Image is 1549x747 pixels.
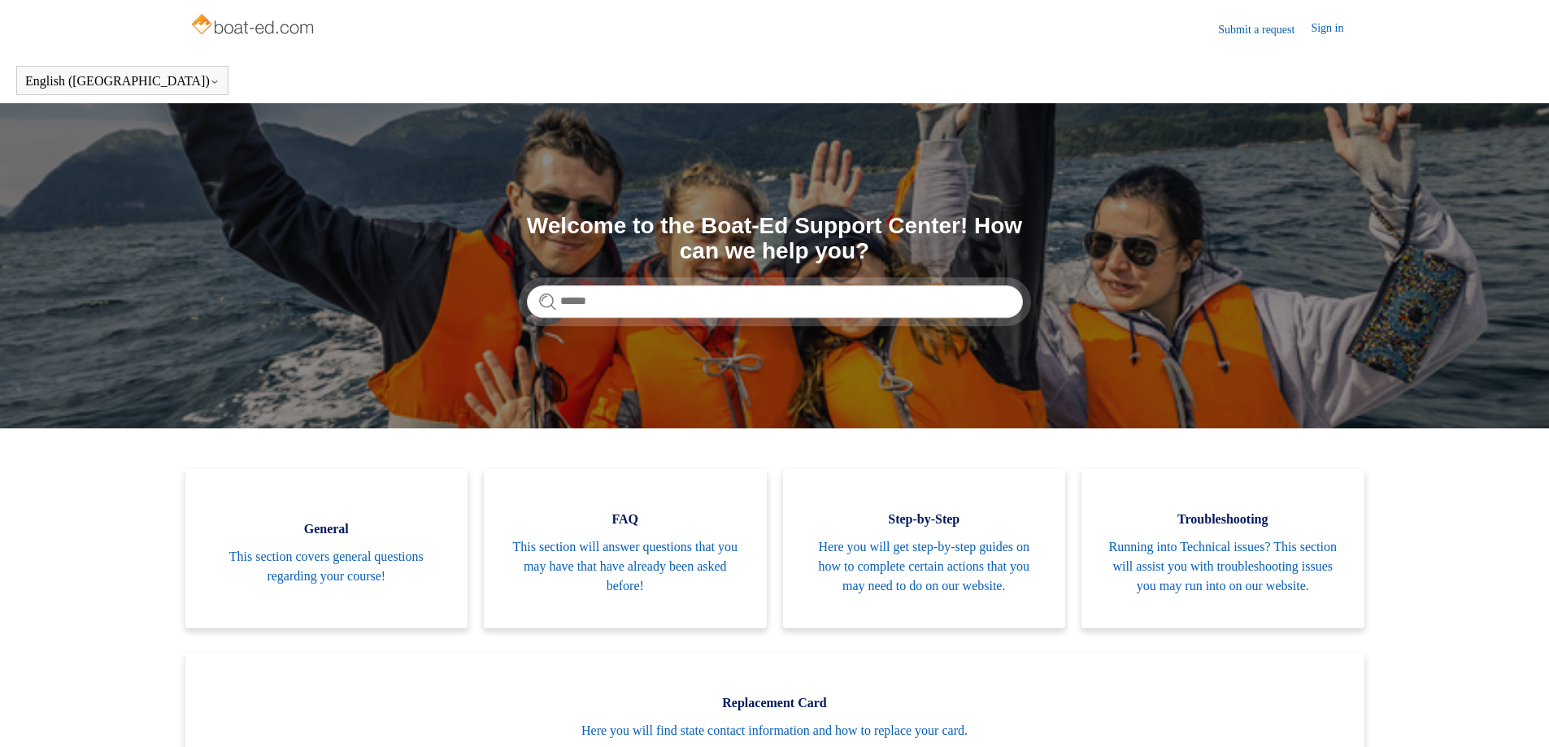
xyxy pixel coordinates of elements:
span: Running into Technical issues? This section will assist you with troubleshooting issues you may r... [1106,537,1340,596]
span: General [210,519,444,539]
button: English ([GEOGRAPHIC_DATA]) [25,74,220,89]
img: Boat-Ed Help Center home page [189,10,319,42]
a: Sign in [1311,20,1360,39]
span: Troubleshooting [1106,510,1340,529]
span: Here you will find state contact information and how to replace your card. [210,721,1340,740]
span: Here you will get step-by-step guides on how to complete certain actions that you may need to do ... [807,537,1042,596]
a: FAQ This section will answer questions that you may have that have already been asked before! [484,469,767,628]
a: Submit a request [1218,21,1311,38]
h1: Welcome to the Boat-Ed Support Center! How can we help you? [527,214,1023,264]
a: Step-by-Step Here you will get step-by-step guides on how to complete certain actions that you ma... [783,469,1066,628]
input: Search [527,285,1023,318]
span: This section covers general questions regarding your course! [210,547,444,586]
a: Troubleshooting Running into Technical issues? This section will assist you with troubleshooting ... [1081,469,1364,628]
span: Step-by-Step [807,510,1042,529]
span: FAQ [508,510,742,529]
span: Replacement Card [210,693,1340,713]
span: This section will answer questions that you may have that have already been asked before! [508,537,742,596]
a: General This section covers general questions regarding your course! [185,469,468,628]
